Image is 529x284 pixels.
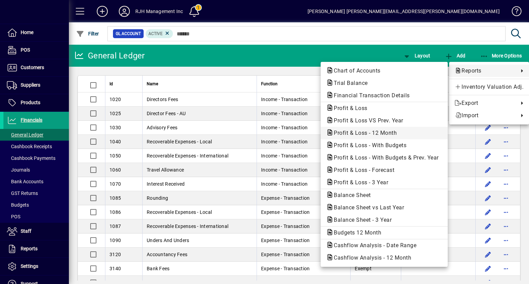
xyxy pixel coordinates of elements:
[326,242,420,249] span: Cashflow Analysis - Date Range
[326,167,398,173] span: Profit & Loss - Forecast
[326,217,395,223] span: Balance Sheet - 3 Year
[326,254,415,261] span: Cashflow Analysis - 12 Month
[326,192,374,198] span: Balance Sheet
[326,154,442,161] span: Profit & Loss - With Budgets & Prev. Year
[326,80,371,86] span: Trial Balance
[326,105,371,111] span: Profit & Loss
[326,179,392,186] span: Profit & Loss - 3 Year
[326,67,384,74] span: Chart of Accounts
[455,111,515,120] span: Import
[455,67,515,75] span: Reports
[326,130,400,136] span: Profit & Loss - 12 Month
[326,204,407,211] span: Balance Sheet vs Last Year
[326,229,385,236] span: Budgets 12 Month
[455,83,523,91] span: Inventory Valuation Adj.
[455,99,515,107] span: Export
[326,142,410,149] span: Profit & Loss - With Budgets
[326,117,407,124] span: Profit & Loss VS Prev. Year
[326,92,413,99] span: Financial Transaction Details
